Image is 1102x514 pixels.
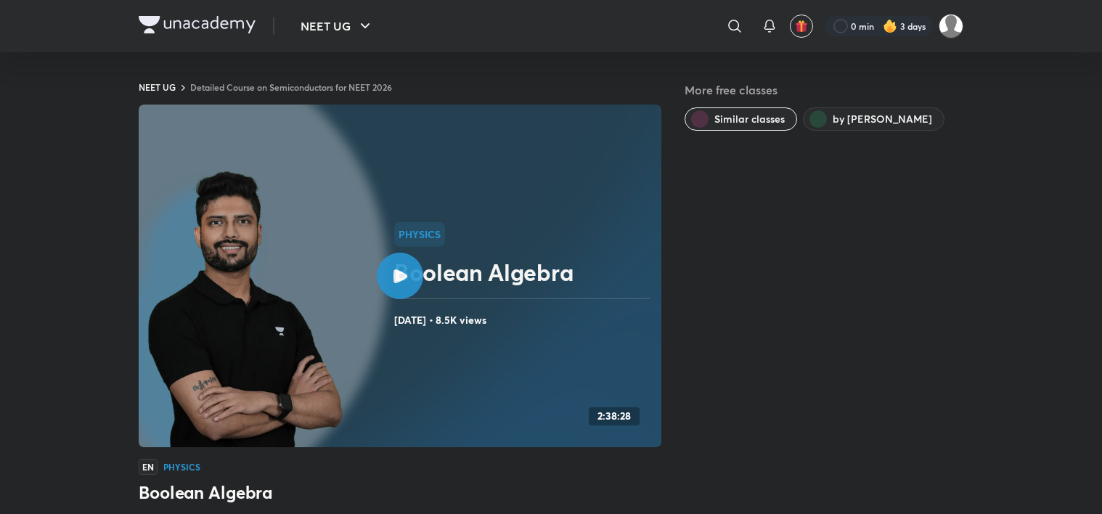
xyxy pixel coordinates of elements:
[597,410,631,423] h4: 2:38:28
[139,16,256,33] img: Company Logo
[394,258,656,287] h2: Boolean Algebra
[685,107,797,131] button: Similar classes
[803,107,944,131] button: by Prateek Jain
[833,112,932,126] span: by Prateek Jain
[939,14,963,38] img: shruti gupta
[790,15,813,38] button: avatar
[139,81,176,93] a: NEET UG
[714,112,785,126] span: Similar classes
[394,311,656,330] h4: [DATE] • 8.5K views
[292,12,383,41] button: NEET UG
[139,459,158,475] span: EN
[163,462,200,471] h4: Physics
[139,16,256,37] a: Company Logo
[190,81,392,93] a: Detailed Course on Semiconductors for NEET 2026
[139,481,661,504] h3: Boolean Algebra
[685,81,963,99] h5: More free classes
[883,19,897,33] img: streak
[795,20,808,33] img: avatar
